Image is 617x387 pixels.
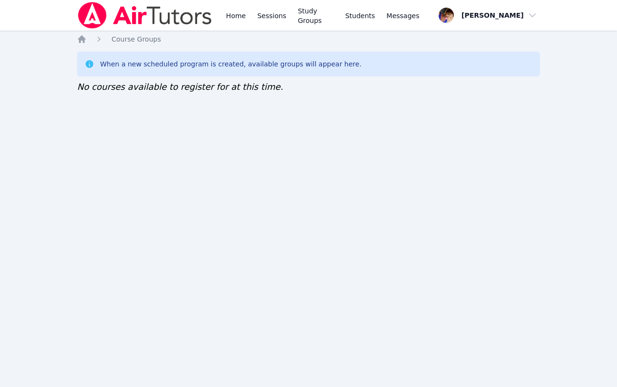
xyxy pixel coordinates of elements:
[77,2,212,29] img: Air Tutors
[100,59,362,69] div: When a new scheduled program is created, available groups will appear here.
[77,34,540,44] nav: Breadcrumb
[111,34,161,44] a: Course Groups
[77,82,283,92] span: No courses available to register for at this time.
[386,11,419,21] span: Messages
[111,35,161,43] span: Course Groups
